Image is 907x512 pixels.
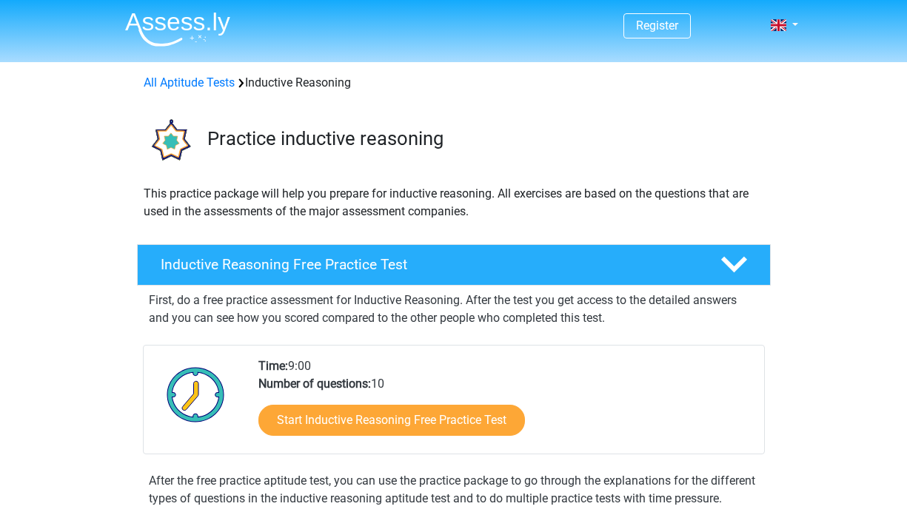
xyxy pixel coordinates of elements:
[158,357,233,431] img: Clock
[247,357,763,454] div: 9:00 10
[144,75,235,90] a: All Aptitude Tests
[125,12,230,47] img: Assessly
[149,292,759,327] p: First, do a free practice assessment for Inductive Reasoning. After the test you get access to th...
[207,127,759,150] h3: Practice inductive reasoning
[138,110,201,172] img: inductive reasoning
[258,359,288,373] b: Time:
[144,185,764,220] p: This practice package will help you prepare for inductive reasoning. All exercises are based on t...
[143,472,765,508] div: After the free practice aptitude test, you can use the practice package to go through the explana...
[258,405,525,436] a: Start Inductive Reasoning Free Practice Test
[258,377,371,391] b: Number of questions:
[636,18,678,33] a: Register
[131,244,777,286] a: Inductive Reasoning Free Practice Test
[138,74,770,92] div: Inductive Reasoning
[161,256,697,273] h4: Inductive Reasoning Free Practice Test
